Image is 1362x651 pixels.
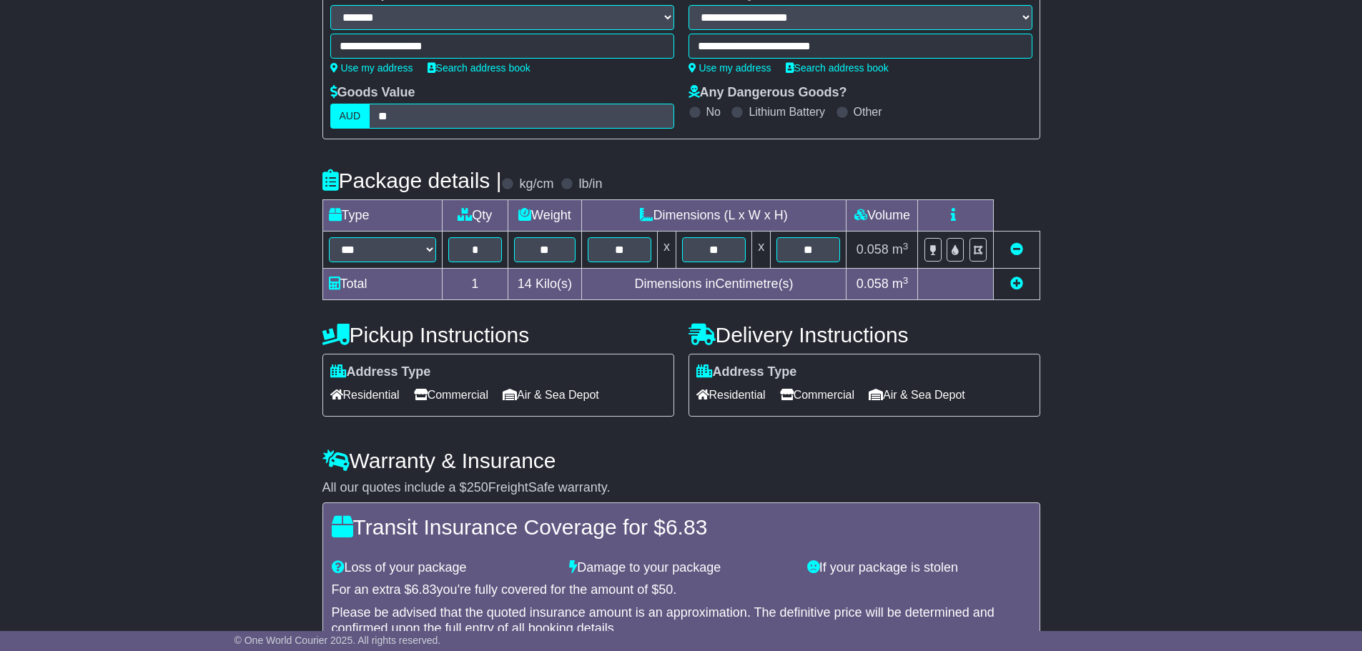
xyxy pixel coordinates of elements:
h4: Pickup Instructions [322,323,674,347]
span: Residential [696,384,766,406]
div: If your package is stolen [800,560,1038,576]
a: Use my address [689,62,771,74]
span: Air & Sea Depot [869,384,965,406]
div: For an extra $ you're fully covered for the amount of $ . [332,582,1031,598]
div: Damage to your package [562,560,800,576]
h4: Transit Insurance Coverage for $ [332,515,1031,539]
label: lb/in [578,177,602,192]
label: Any Dangerous Goods? [689,85,847,101]
div: Please be advised that the quoted insurance amount is an approximation. The definitive price will... [332,605,1031,636]
span: 0.058 [857,277,889,291]
span: m [892,277,909,291]
td: Type [322,200,442,232]
h4: Delivery Instructions [689,323,1040,347]
span: © One World Courier 2025. All rights reserved. [235,635,441,646]
h4: Warranty & Insurance [322,449,1040,472]
span: Commercial [414,384,488,406]
span: 50 [658,582,673,597]
a: Search address book [428,62,531,74]
td: Dimensions in Centimetre(s) [581,269,847,300]
sup: 3 [903,241,909,252]
a: Search address book [786,62,889,74]
td: 1 [442,269,508,300]
label: kg/cm [519,177,553,192]
span: 6.83 [666,515,707,539]
span: 250 [467,480,488,495]
div: All our quotes include a $ FreightSafe warranty. [322,480,1040,496]
span: 6.83 [412,582,437,597]
td: Qty [442,200,508,232]
td: Dimensions (L x W x H) [581,200,847,232]
span: 14 [518,277,532,291]
label: Lithium Battery [749,105,825,119]
td: x [657,232,676,269]
label: Address Type [330,364,431,380]
a: Add new item [1010,277,1023,291]
td: Weight [508,200,582,232]
td: Volume [847,200,918,232]
label: Other [854,105,882,119]
span: Commercial [780,384,854,406]
td: x [752,232,771,269]
label: Address Type [696,364,797,380]
h4: Package details | [322,169,502,192]
span: Residential [330,384,400,406]
label: No [706,105,721,119]
sup: 3 [903,275,909,286]
a: Use my address [330,62,413,74]
span: 0.058 [857,242,889,257]
td: Total [322,269,442,300]
a: Remove this item [1010,242,1023,257]
label: AUD [330,104,370,129]
td: Kilo(s) [508,269,582,300]
div: Loss of your package [325,560,563,576]
span: m [892,242,909,257]
label: Goods Value [330,85,415,101]
span: Air & Sea Depot [503,384,599,406]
